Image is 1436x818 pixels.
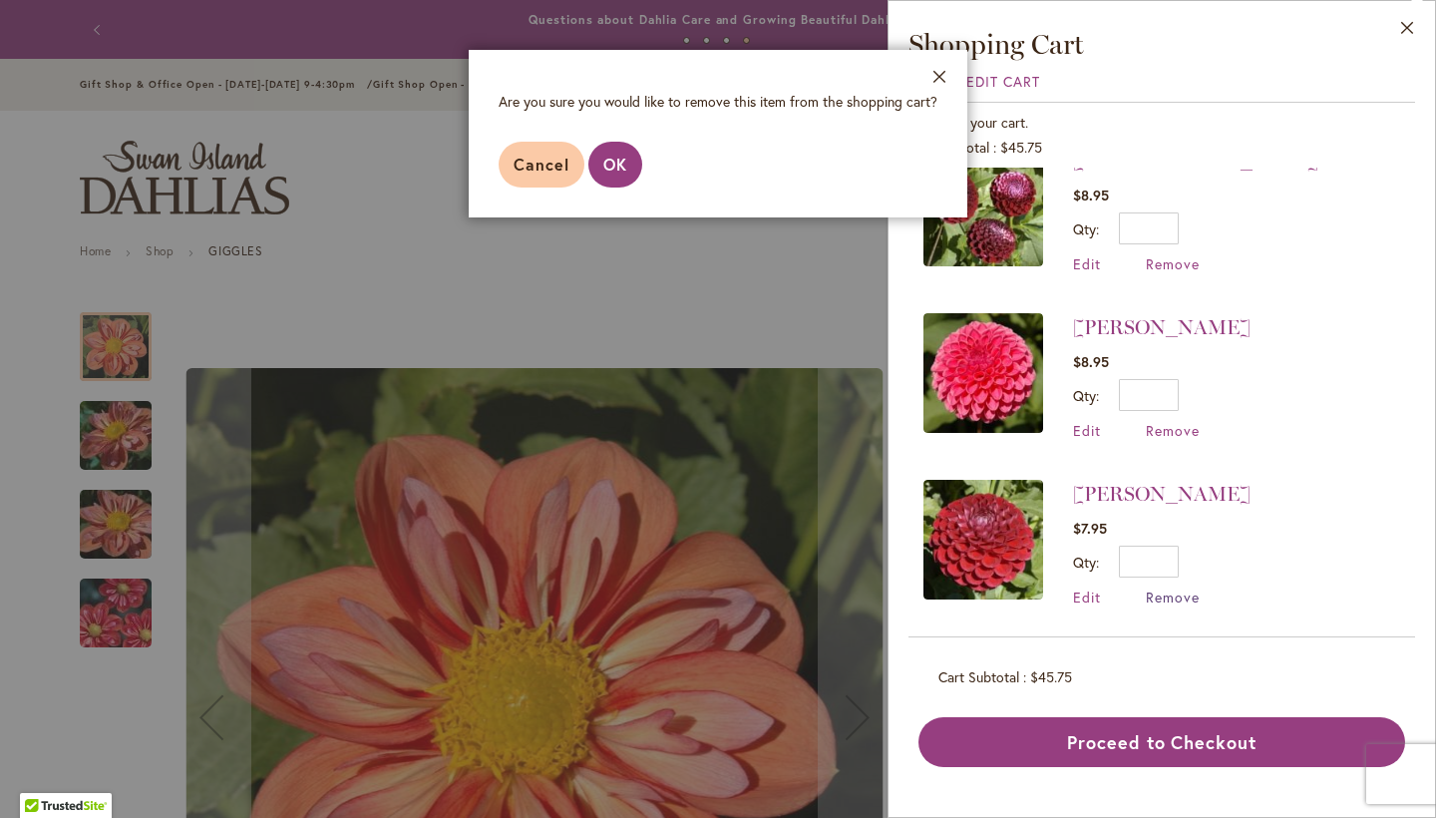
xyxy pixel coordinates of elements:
[923,480,1043,600] img: CORNEL
[1000,138,1042,157] span: $45.75
[923,147,1043,266] img: CHICK A DEE
[1073,352,1109,371] span: $8.95
[1073,588,1101,607] a: Edit
[1073,186,1109,204] span: $8.95
[1073,482,1251,506] a: [PERSON_NAME]
[603,154,627,175] span: OK
[908,27,1084,61] span: Shopping Cart
[923,147,1043,273] a: CHICK A DEE
[1146,588,1200,607] a: Remove
[918,717,1405,767] button: Proceed to Checkout
[1146,254,1200,273] a: Remove
[1073,219,1099,238] label: Qty
[499,142,584,188] button: Cancel
[920,113,1028,132] span: items in your cart.
[938,667,1019,686] span: Cart Subtotal
[1073,254,1101,273] a: Edit
[923,480,1043,607] a: CORNEL
[908,72,1040,91] a: View & Edit Cart
[588,142,642,188] button: OK
[15,747,71,803] iframe: Launch Accessibility Center
[514,154,569,175] span: Cancel
[1073,519,1107,538] span: $7.95
[923,313,1043,433] img: REBECCA LYNN
[1073,386,1099,405] label: Qty
[1146,421,1200,440] a: Remove
[1073,421,1101,440] a: Edit
[1073,315,1251,339] a: [PERSON_NAME]
[499,92,937,112] div: Are you sure you would like to remove this item from the shopping cart?
[923,313,1043,440] a: REBECCA LYNN
[1030,667,1072,686] span: $45.75
[1073,553,1099,572] label: Qty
